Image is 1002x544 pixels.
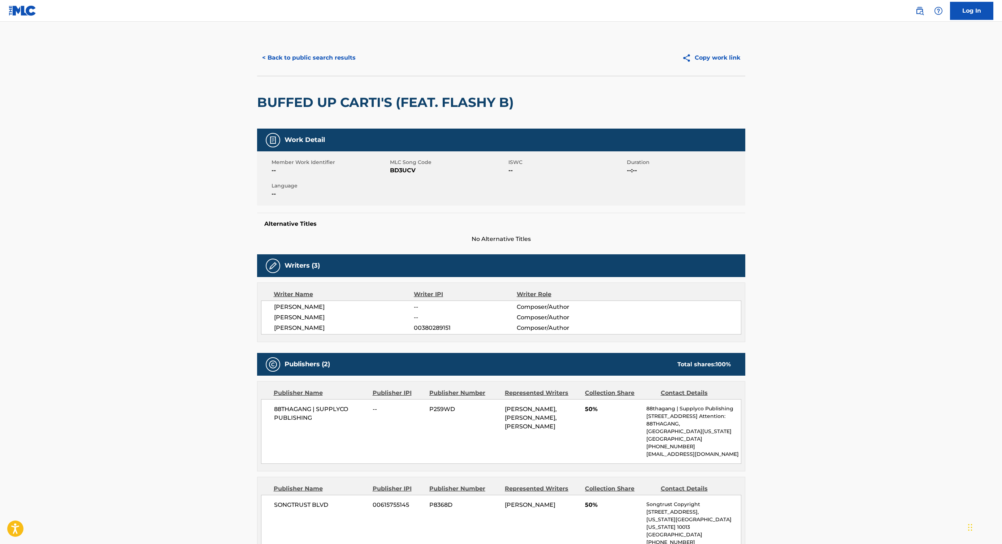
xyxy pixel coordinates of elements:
div: Help [931,4,946,18]
span: -- [373,405,424,414]
p: [GEOGRAPHIC_DATA] [646,435,741,443]
p: [GEOGRAPHIC_DATA][US_STATE] [646,428,741,435]
span: Language [272,182,388,190]
a: Public Search [912,4,927,18]
img: search [915,7,924,15]
div: Publisher Name [274,389,367,397]
span: --:-- [627,166,743,175]
a: Log In [950,2,993,20]
span: Member Work Identifier [272,159,388,166]
span: [PERSON_NAME] [274,324,414,332]
img: Writers [269,262,277,270]
span: Composer/Author [517,303,610,311]
div: Writer IPI [414,290,517,299]
img: MLC Logo [9,5,36,16]
button: < Back to public search results [257,49,361,67]
span: 88THAGANG | SUPPLYCO PUBLISHING [274,405,368,422]
div: Publisher Number [429,389,499,397]
span: 50% [585,501,641,509]
span: -- [414,303,516,311]
img: Publishers [269,360,277,369]
p: Songtrust Copyright [646,501,741,508]
span: BD3UCV [390,166,507,175]
p: [US_STATE][GEOGRAPHIC_DATA][US_STATE] 10013 [646,516,741,531]
span: [PERSON_NAME], [PERSON_NAME], [PERSON_NAME] [505,406,557,430]
span: Duration [627,159,743,166]
div: Writer Role [517,290,610,299]
div: Writer Name [274,290,414,299]
span: -- [272,166,388,175]
p: [EMAIL_ADDRESS][DOMAIN_NAME] [646,450,741,458]
div: Represented Writers [505,484,580,493]
span: -- [272,190,388,198]
div: Publisher Name [274,484,367,493]
span: 00615755145 [373,501,424,509]
div: Publisher Number [429,484,499,493]
span: 100 % [716,361,731,368]
div: Collection Share [585,389,655,397]
span: Composer/Author [517,324,610,332]
span: [PERSON_NAME] [274,303,414,311]
p: [GEOGRAPHIC_DATA] [646,531,741,539]
span: P8368D [429,501,499,509]
div: Contact Details [661,389,731,397]
div: Contact Details [661,484,731,493]
span: -- [508,166,625,175]
iframe: Chat Widget [966,509,1002,544]
p: [STREET_ADDRESS], [646,508,741,516]
span: MLC Song Code [390,159,507,166]
div: Collection Share [585,484,655,493]
h5: Work Detail [285,136,325,144]
p: 88thagang | Supplyco Publishing [646,405,741,413]
h2: BUFFED UP CARTI'S (FEAT. FLASHY B) [257,94,517,111]
h5: Alternative Titles [264,220,738,228]
div: Publisher IPI [373,389,424,397]
span: P259WD [429,405,499,414]
h5: Writers (3) [285,262,320,270]
span: [PERSON_NAME] [274,313,414,322]
img: help [934,7,943,15]
div: Represented Writers [505,389,580,397]
button: Copy work link [677,49,745,67]
span: 00380289151 [414,324,516,332]
div: Total shares: [677,360,731,369]
p: [PHONE_NUMBER] [646,443,741,450]
img: Copy work link [682,53,695,62]
span: SONGTRUST BLVD [274,501,368,509]
span: 50% [585,405,641,414]
span: ISWC [508,159,625,166]
div: Drag [968,517,972,538]
span: No Alternative Titles [257,235,745,243]
span: Composer/Author [517,313,610,322]
span: -- [414,313,516,322]
h5: Publishers (2) [285,360,330,368]
p: [STREET_ADDRESS] Attention: 88THAGANG, [646,413,741,428]
span: [PERSON_NAME] [505,501,555,508]
div: Publisher IPI [373,484,424,493]
img: Work Detail [269,136,277,144]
